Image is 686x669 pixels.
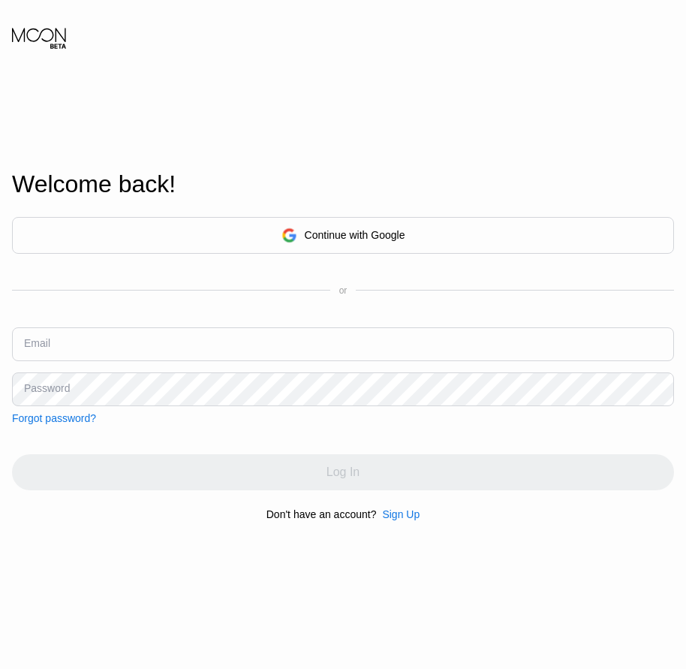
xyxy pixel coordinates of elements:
[339,285,348,296] div: or
[12,217,674,254] div: Continue with Google
[12,170,674,198] div: Welcome back!
[382,508,420,520] div: Sign Up
[266,508,377,520] div: Don't have an account?
[24,337,50,349] div: Email
[12,412,96,424] div: Forgot password?
[24,382,70,394] div: Password
[305,229,405,241] div: Continue with Google
[376,508,420,520] div: Sign Up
